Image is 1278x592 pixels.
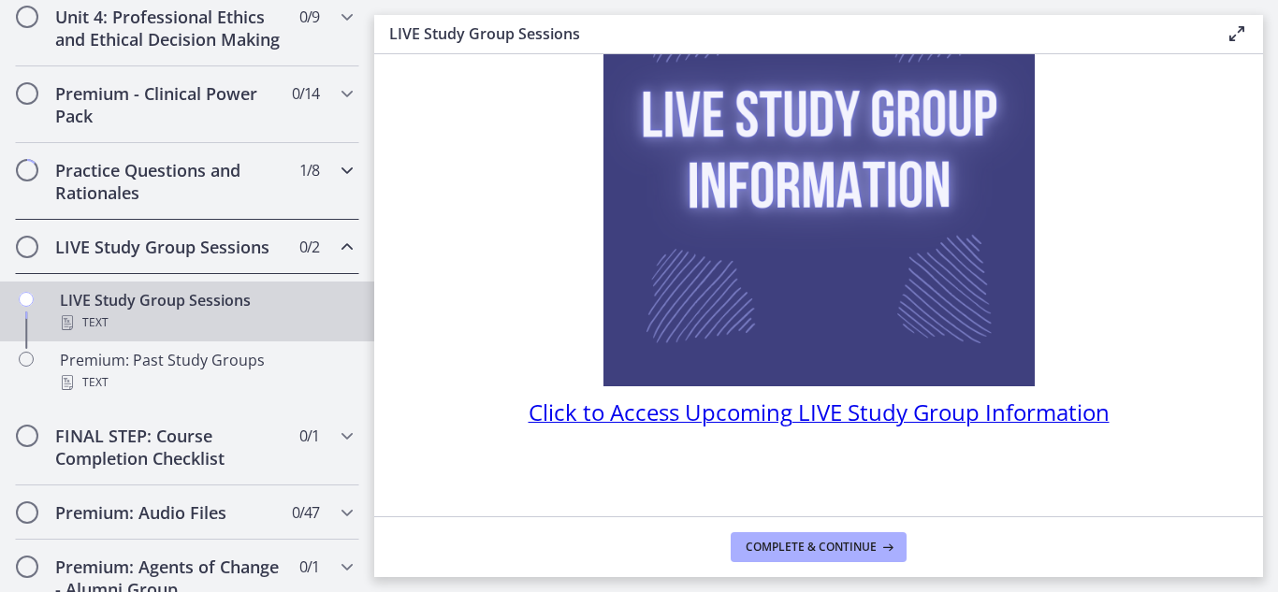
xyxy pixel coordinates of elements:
[299,236,319,258] span: 0 / 2
[746,540,877,555] span: Complete & continue
[60,349,352,394] div: Premium: Past Study Groups
[292,82,319,105] span: 0 / 14
[292,501,319,524] span: 0 / 47
[55,425,283,469] h2: FINAL STEP: Course Completion Checklist
[731,532,907,562] button: Complete & continue
[55,236,283,258] h2: LIVE Study Group Sessions
[60,311,352,334] div: Text
[55,82,283,127] h2: Premium - Clinical Power Pack
[55,501,283,524] h2: Premium: Audio Files
[60,289,352,334] div: LIVE Study Group Sessions
[55,159,283,204] h2: Practice Questions and Rationales
[529,397,1110,427] span: Click to Access Upcoming LIVE Study Group Information
[299,159,319,181] span: 1 / 8
[60,371,352,394] div: Text
[299,6,319,28] span: 0 / 9
[55,6,283,51] h2: Unit 4: Professional Ethics and Ethical Decision Making
[299,556,319,578] span: 0 / 1
[529,405,1110,426] a: Click to Access Upcoming LIVE Study Group Information
[389,22,1196,45] h3: LIVE Study Group Sessions
[299,425,319,447] span: 0 / 1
